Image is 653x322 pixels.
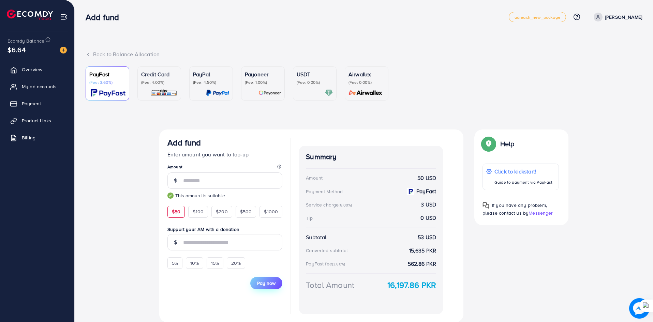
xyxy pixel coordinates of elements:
[190,260,198,266] span: 10%
[5,131,69,144] a: Billing
[306,279,354,291] div: Total Amount
[416,187,436,195] strong: PayFast
[167,193,174,199] img: guide
[483,202,547,216] span: If you have any problem, please contact us by
[167,138,201,148] h3: Add fund
[86,50,642,58] div: Back to Balance Allocation
[306,174,323,181] div: Amount
[250,277,282,289] button: Pay now
[421,201,436,209] strong: 3 USD
[172,208,180,215] span: $50
[348,80,385,85] p: (Fee: 0.00%)
[193,70,229,78] p: PayPal
[22,134,35,141] span: Billing
[193,208,204,215] span: $100
[306,215,312,221] div: Tip
[346,89,385,97] img: card
[306,260,347,267] div: PayFast fee
[297,80,333,85] p: (Fee: 0.00%)
[494,167,552,175] p: Click to kickstart!
[297,70,333,78] p: USDT
[306,153,436,161] h4: Summary
[257,280,276,287] span: Pay now
[407,188,414,195] img: payment
[172,260,178,266] span: 5%
[7,10,53,20] img: logo
[5,63,69,76] a: Overview
[60,47,67,53] img: image
[8,45,26,55] span: $6.64
[141,80,177,85] p: (Fee: 4.00%)
[483,138,495,150] img: Popup guide
[22,100,41,107] span: Payment
[515,15,560,19] span: adreach_new_package
[8,37,44,44] span: Ecomdy Balance
[150,89,177,97] img: card
[193,80,229,85] p: (Fee: 4.50%)
[264,208,278,215] span: $1000
[240,208,252,215] span: $500
[509,12,566,22] a: adreach_new_package
[631,300,648,317] img: image
[167,164,282,172] legend: Amount
[529,210,553,216] span: Messenger
[306,247,348,254] div: Converted subtotal
[339,202,352,208] small: (6.00%)
[91,89,125,97] img: card
[231,260,240,266] span: 20%
[167,226,282,233] label: Support your AM with a donation
[5,97,69,110] a: Payment
[417,174,436,182] strong: 50 USD
[306,188,343,195] div: Payment Method
[494,178,552,186] p: Guide to payment via PayFast
[258,89,281,97] img: card
[325,89,333,97] img: card
[500,140,515,148] p: Help
[408,260,436,268] strong: 562.86 PKR
[387,279,436,291] strong: 16,197.86 PKR
[167,150,282,158] p: Enter amount you want to top-up
[211,260,219,266] span: 15%
[245,80,281,85] p: (Fee: 1.00%)
[86,12,124,22] h3: Add fund
[22,83,57,90] span: My ad accounts
[89,80,125,85] p: (Fee: 3.60%)
[216,208,228,215] span: $200
[245,70,281,78] p: Payoneer
[60,13,68,21] img: menu
[206,89,229,97] img: card
[348,70,385,78] p: Airwallex
[141,70,177,78] p: Credit Card
[418,233,436,241] strong: 53 USD
[89,70,125,78] p: PayFast
[22,117,51,124] span: Product Links
[332,261,345,267] small: (3.60%)
[483,202,489,209] img: Popup guide
[306,233,326,241] div: Subtotal
[167,192,282,199] small: This amount is suitable
[5,114,69,127] a: Product Links
[5,80,69,93] a: My ad accounts
[605,13,642,21] p: [PERSON_NAME]
[409,247,436,255] strong: 15,635 PKR
[591,13,642,21] a: [PERSON_NAME]
[22,66,42,73] span: Overview
[306,201,354,208] div: Service charge
[420,214,436,222] strong: 0 USD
